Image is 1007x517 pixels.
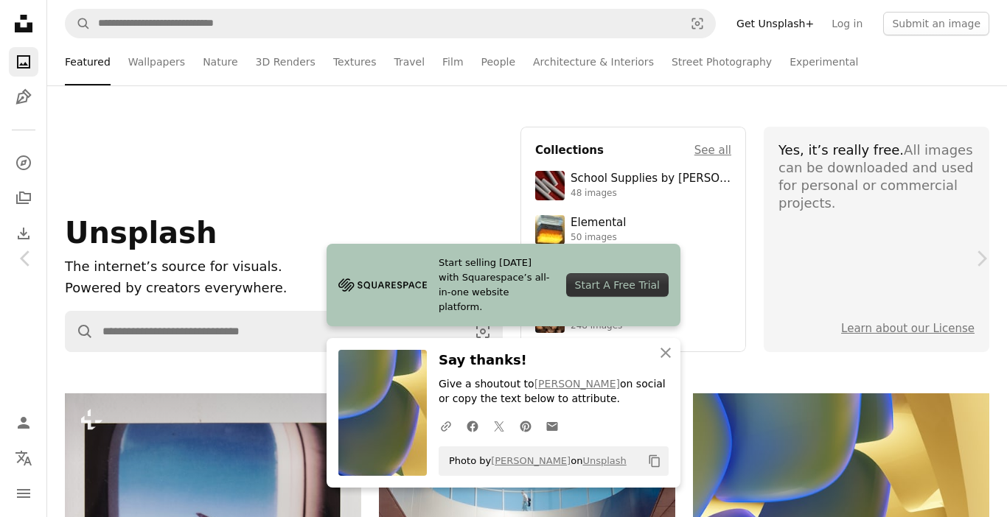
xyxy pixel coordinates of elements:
button: Search Unsplash [66,312,94,351]
a: Log in / Sign up [9,408,38,437]
a: Share over email [539,411,565,440]
a: Film [442,38,463,85]
button: Menu [9,479,38,508]
a: Share on Twitter [486,411,512,440]
a: Unsplash [582,455,626,466]
a: People [481,38,516,85]
span: Yes, it’s really free. [778,142,904,158]
form: Find visuals sitewide [65,9,716,38]
div: 48 images [571,188,731,200]
span: Unsplash [65,216,217,250]
a: [PERSON_NAME] [534,378,620,390]
a: Get Unsplash+ [728,12,823,35]
a: Experimental [790,38,858,85]
a: Abstract organic shapes with blue and yellow gradients [693,485,989,498]
a: 3D Renders [256,38,316,85]
div: School Supplies by [PERSON_NAME] [571,172,731,186]
a: School Supplies by [PERSON_NAME]48 images [535,171,731,200]
a: Illustrations [9,82,38,112]
img: premium_photo-1751985761161-8a269d884c29 [535,215,565,245]
a: Elemental50 images [535,215,731,245]
a: Explore [9,148,38,177]
div: Elemental [571,216,626,231]
div: All images can be downloaded and used for personal or commercial projects. [778,141,975,212]
a: Golden Glow40 images [535,259,731,289]
a: Nature [203,38,237,85]
a: Next [955,188,1007,329]
button: Visual search [680,10,715,38]
button: Submit an image [883,12,989,35]
button: Language [9,443,38,473]
a: autumn248 images [535,303,731,333]
h4: Collections [535,141,604,159]
a: Share on Facebook [459,411,486,440]
a: Log in [823,12,871,35]
a: [PERSON_NAME] [491,455,571,466]
a: Wallpapers [128,38,185,85]
a: Collections [9,183,38,213]
a: Learn about our License [841,322,975,335]
a: Photos [9,47,38,77]
a: Architecture & Interiors [533,38,654,85]
p: Powered by creators everywhere. [65,278,347,299]
h1: The internet’s source for visuals. [65,256,347,278]
div: Start A Free Trial [566,273,669,297]
img: file-1705255347840-230a6ab5bca9image [338,274,427,296]
span: Start selling [DATE] with Squarespace’s all-in-one website platform. [439,256,554,314]
form: Find visuals sitewide [65,311,503,352]
a: Start selling [DATE] with Squarespace’s all-in-one website platform.Start A Free Trial [327,244,680,326]
button: Search Unsplash [66,10,91,38]
a: Modern architecture with a person on a balcony [379,485,675,498]
div: 50 images [571,232,626,244]
a: Share on Pinterest [512,411,539,440]
a: See all [694,141,731,159]
img: premium_photo-1715107534993-67196b65cde7 [535,171,565,200]
h3: Say thanks! [439,350,669,371]
a: Travel [394,38,425,85]
p: Give a shoutout to on social or copy the text below to attribute. [439,377,669,407]
a: Textures [333,38,377,85]
a: Street Photography [672,38,772,85]
button: Copy to clipboard [642,449,667,474]
span: Photo by on [442,449,627,473]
